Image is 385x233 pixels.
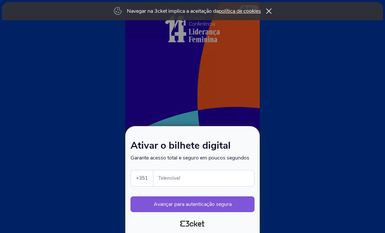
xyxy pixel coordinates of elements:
[131,196,254,212] button: Avançar para autenticação segura
[131,154,254,161] p: Garante acesso total e seguro em poucos segundos
[159,170,254,186] input: Telemóvel
[131,141,254,154] h1: Ativar o bilhete digital
[153,170,255,186] label: Telemóvel
[127,8,261,15] p: Navegar na 3cket implica a aceitação da
[219,8,261,15] a: política de cookies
